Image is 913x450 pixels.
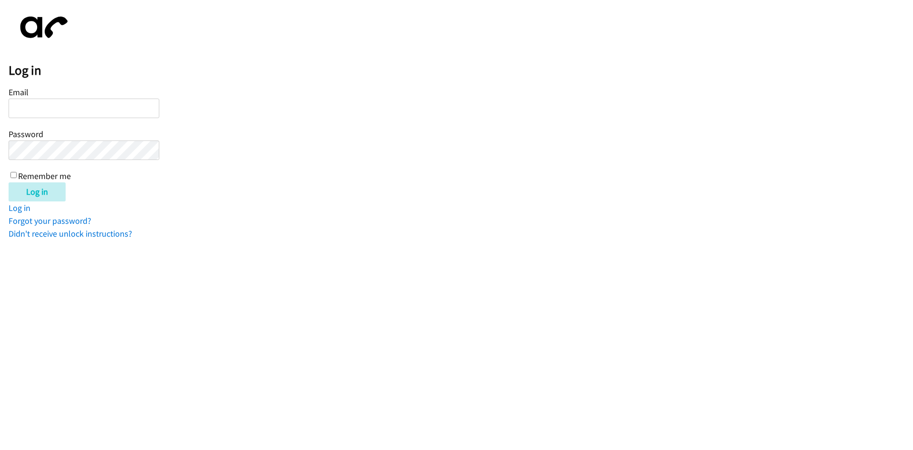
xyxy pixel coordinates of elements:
[9,215,91,226] a: Forgot your password?
[9,202,30,213] a: Log in
[9,182,66,201] input: Log in
[9,129,43,140] label: Password
[18,170,71,181] label: Remember me
[9,62,913,79] h2: Log in
[9,9,75,46] img: aphone-8a226864a2ddd6a5e75d1ebefc011f4aa8f32683c2d82f3fb0802fe031f96514.svg
[9,228,132,239] a: Didn't receive unlock instructions?
[9,87,29,98] label: Email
